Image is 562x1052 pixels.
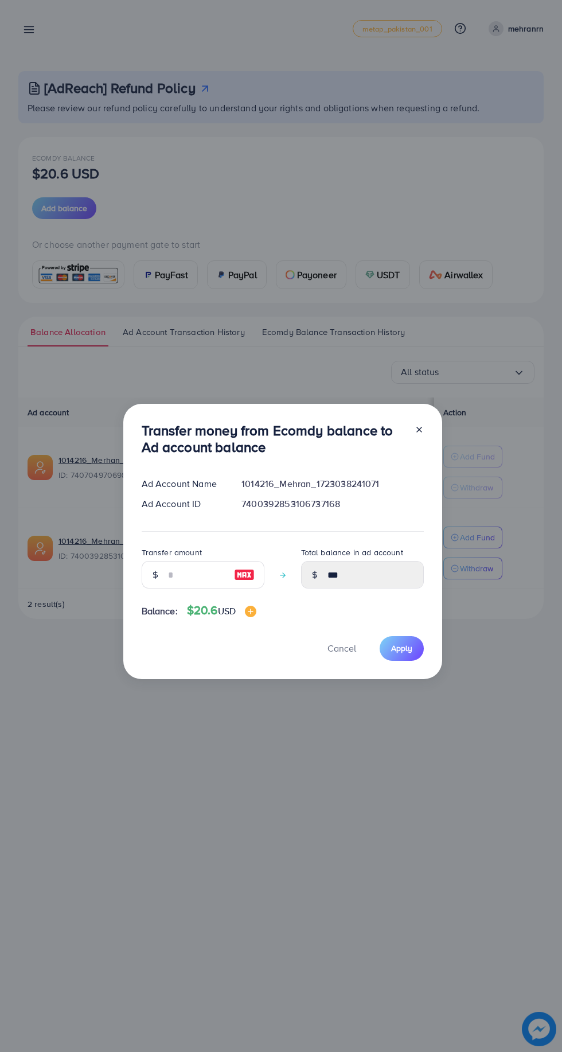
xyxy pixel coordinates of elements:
[142,605,178,618] span: Balance:
[132,497,233,511] div: Ad Account ID
[232,477,432,490] div: 1014216_Mehran_1723038241071
[301,547,403,558] label: Total balance in ad account
[391,642,412,654] span: Apply
[218,605,236,617] span: USD
[245,606,256,617] img: image
[142,422,405,455] h3: Transfer money from Ecomdy balance to Ad account balance
[313,636,370,661] button: Cancel
[380,636,424,661] button: Apply
[187,603,256,618] h4: $20.6
[232,497,432,511] div: 7400392853106737168
[234,568,255,582] img: image
[132,477,233,490] div: Ad Account Name
[327,642,356,654] span: Cancel
[142,547,202,558] label: Transfer amount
